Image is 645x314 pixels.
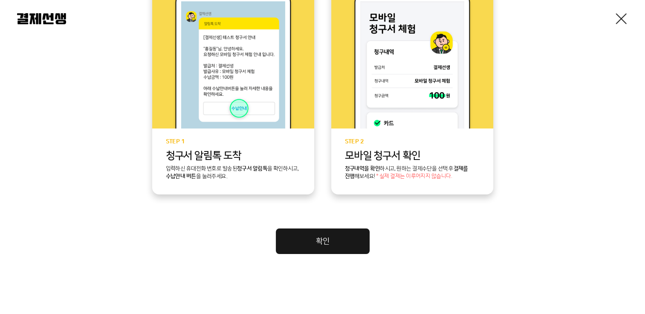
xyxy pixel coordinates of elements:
a: 확인 [276,228,370,254]
b: 청구내역을 확인 [345,166,380,171]
span: * 실제 결제는 이루어지지 않습니다. [376,174,452,180]
b: 청구서 알림톡 [237,166,267,171]
p: 하시고, 원하는 결제수단을 선택 후 해보세요! [345,165,480,180]
p: 입력하신 휴대전화 번호로 발송된 을 확인하시고, 을 눌러주세요. [166,165,301,180]
p: 청구서 알림톡 도착 [166,150,301,162]
p: STEP 1 [166,139,301,145]
p: 모바일 청구서 확인 [345,150,480,162]
b: 수납안내 버튼 [166,173,196,179]
img: 결제선생 [17,13,66,24]
b: 결제를 진행 [345,166,468,179]
p: STEP 2 [345,139,480,145]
